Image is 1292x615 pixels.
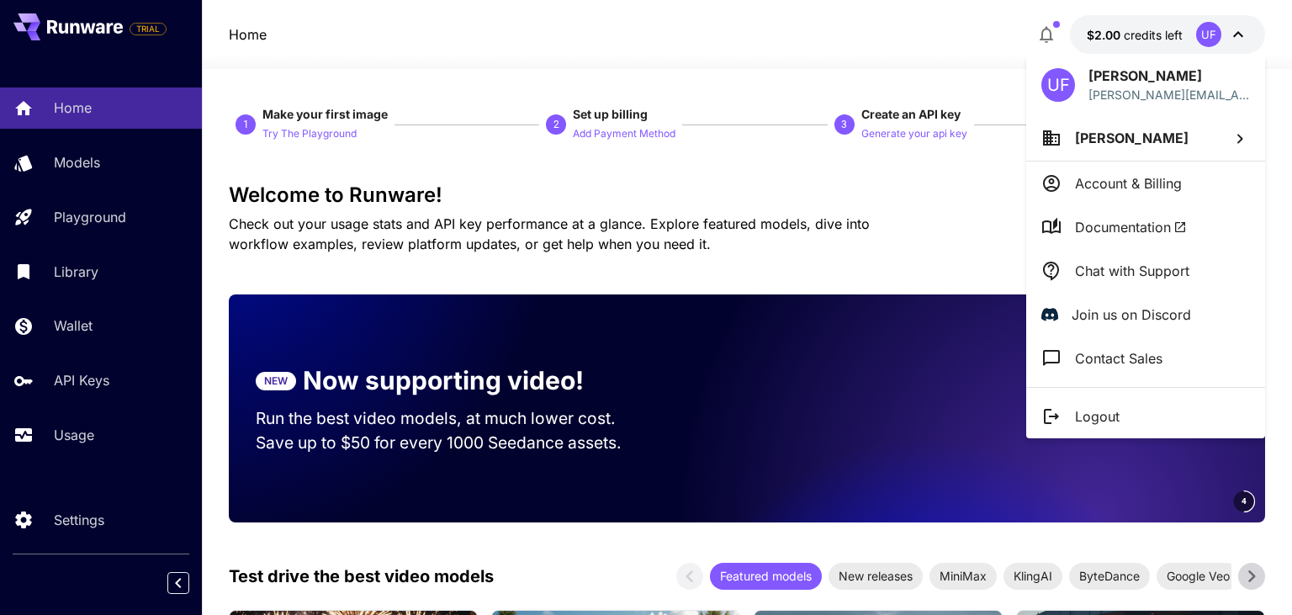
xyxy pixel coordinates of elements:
span: Documentation [1075,217,1187,237]
p: [PERSON_NAME][EMAIL_ADDRESS][DOMAIN_NAME] [1088,86,1250,103]
button: [PERSON_NAME] [1026,115,1265,161]
div: umar@innovantives.com [1088,86,1250,103]
span: [PERSON_NAME] [1075,130,1189,146]
p: Logout [1075,406,1120,427]
p: Join us on Discord [1072,305,1191,325]
p: Chat with Support [1075,261,1189,281]
p: Contact Sales [1075,348,1162,368]
div: UF [1041,68,1075,102]
p: [PERSON_NAME] [1088,66,1250,86]
p: Account & Billing [1075,173,1182,194]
